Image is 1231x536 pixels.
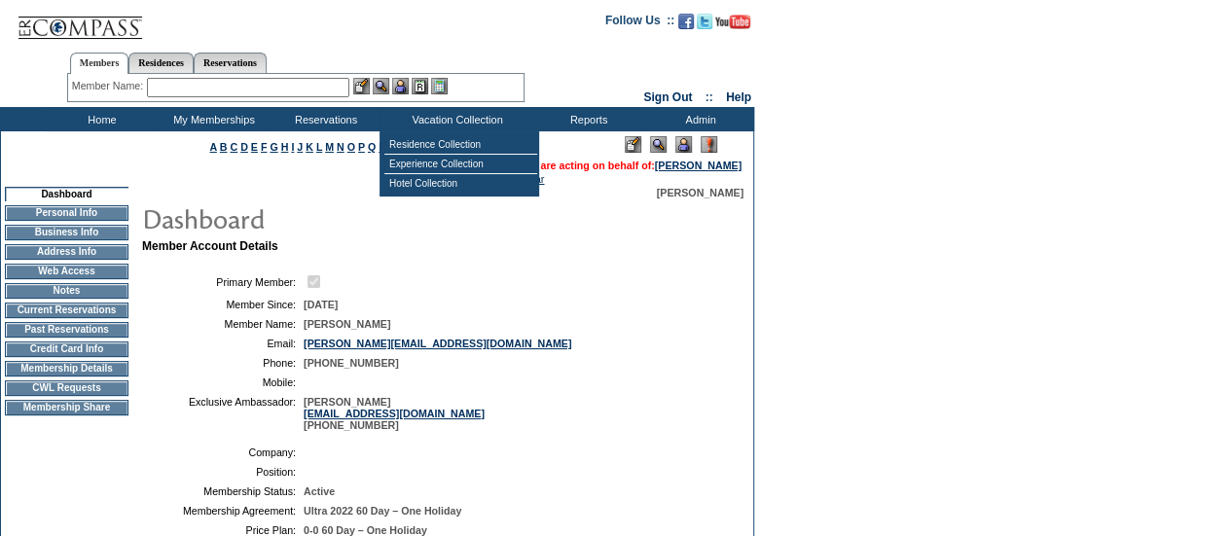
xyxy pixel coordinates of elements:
[150,357,296,369] td: Phone:
[304,299,338,310] span: [DATE]
[726,90,751,104] a: Help
[304,357,399,369] span: [PHONE_NUMBER]
[150,524,296,536] td: Price Plan:
[291,141,294,153] a: I
[44,107,156,131] td: Home
[72,78,147,94] div: Member Name:
[337,141,344,153] a: N
[5,244,128,260] td: Address Info
[373,78,389,94] img: View
[306,141,313,153] a: K
[5,341,128,357] td: Credit Card Info
[220,141,228,153] a: B
[70,53,129,74] a: Members
[706,90,713,104] span: ::
[625,136,641,153] img: Edit Mode
[380,107,530,131] td: Vacation Collection
[675,136,692,153] img: Impersonate
[281,141,289,153] a: H
[715,19,750,31] a: Subscribe to our YouTube Channel
[304,318,390,330] span: [PERSON_NAME]
[142,239,278,253] b: Member Account Details
[5,400,128,415] td: Membership Share
[358,141,365,153] a: P
[353,78,370,94] img: b_edit.gif
[650,136,667,153] img: View Mode
[5,303,128,318] td: Current Reservations
[384,155,537,174] td: Experience Collection
[304,408,485,419] a: [EMAIL_ADDRESS][DOMAIN_NAME]
[605,12,674,35] td: Follow Us ::
[304,396,485,431] span: [PERSON_NAME] [PHONE_NUMBER]
[230,141,237,153] a: C
[643,90,692,104] a: Sign Out
[150,272,296,291] td: Primary Member:
[325,141,334,153] a: M
[5,380,128,396] td: CWL Requests
[150,485,296,497] td: Membership Status:
[128,53,194,73] a: Residences
[141,198,530,237] img: pgTtlDashboard.gif
[251,141,258,153] a: E
[150,396,296,431] td: Exclusive Ambassador:
[5,187,128,201] td: Dashboard
[150,318,296,330] td: Member Name:
[697,19,712,31] a: Follow us on Twitter
[5,225,128,240] td: Business Info
[384,174,537,193] td: Hotel Collection
[657,187,743,198] span: [PERSON_NAME]
[655,160,742,171] a: [PERSON_NAME]
[150,376,296,388] td: Mobile:
[384,135,537,155] td: Residence Collection
[194,53,267,73] a: Reservations
[297,141,303,153] a: J
[347,141,355,153] a: O
[261,141,268,153] a: F
[304,505,461,517] span: Ultra 2022 60 Day – One Holiday
[268,107,380,131] td: Reservations
[697,14,712,29] img: Follow us on Twitter
[530,107,642,131] td: Reports
[5,361,128,376] td: Membership Details
[642,107,754,131] td: Admin
[316,141,322,153] a: L
[210,141,217,153] a: A
[368,141,376,153] a: Q
[304,338,571,349] a: [PERSON_NAME][EMAIL_ADDRESS][DOMAIN_NAME]
[156,107,268,131] td: My Memberships
[5,283,128,299] td: Notes
[678,14,694,29] img: Become our fan on Facebook
[270,141,277,153] a: G
[150,447,296,458] td: Company:
[150,505,296,517] td: Membership Agreement:
[5,322,128,338] td: Past Reservations
[150,466,296,478] td: Position:
[150,299,296,310] td: Member Since:
[150,338,296,349] td: Email:
[304,524,427,536] span: 0-0 60 Day – One Holiday
[715,15,750,29] img: Subscribe to our YouTube Channel
[5,264,128,279] td: Web Access
[412,78,428,94] img: Reservations
[678,19,694,31] a: Become our fan on Facebook
[519,160,742,171] span: You are acting on behalf of:
[304,485,335,497] span: Active
[240,141,248,153] a: D
[5,205,128,221] td: Personal Info
[431,78,448,94] img: b_calculator.gif
[392,78,409,94] img: Impersonate
[701,136,717,153] img: Log Concern/Member Elevation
